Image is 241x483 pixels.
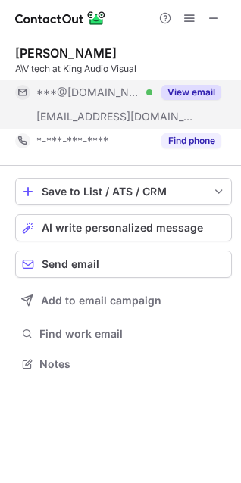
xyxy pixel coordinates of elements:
img: ContactOut v5.3.10 [15,9,106,27]
div: [PERSON_NAME] [15,45,117,61]
button: Reveal Button [161,85,221,100]
button: Add to email campaign [15,287,232,314]
span: Add to email campaign [41,294,161,307]
div: A\V tech at King Audio Visual [15,62,232,76]
span: Find work email [39,327,226,341]
span: ***@[DOMAIN_NAME] [36,86,141,99]
span: Send email [42,258,99,270]
button: Send email [15,251,232,278]
span: Notes [39,357,226,371]
button: Find work email [15,323,232,344]
button: Reveal Button [161,133,221,148]
span: AI write personalized message [42,222,203,234]
div: Save to List / ATS / CRM [42,185,205,198]
span: [EMAIL_ADDRESS][DOMAIN_NAME] [36,110,194,123]
button: AI write personalized message [15,214,232,241]
button: save-profile-one-click [15,178,232,205]
button: Notes [15,354,232,375]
